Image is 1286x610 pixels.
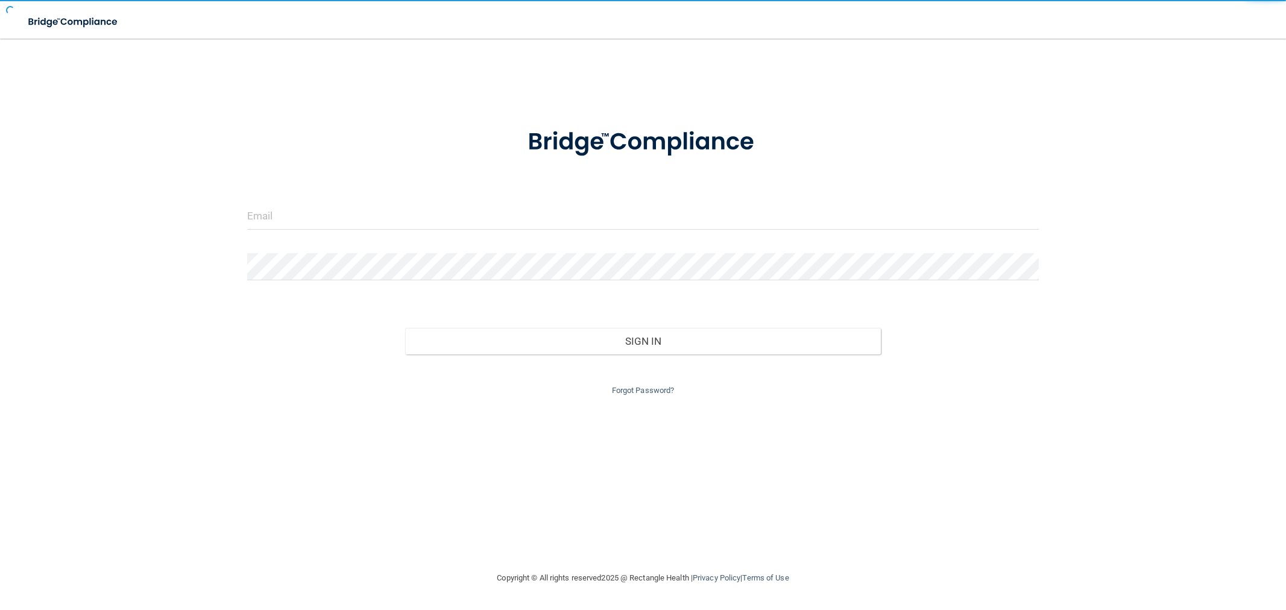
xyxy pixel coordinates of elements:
[503,111,784,174] img: bridge_compliance_login_screen.278c3ca4.svg
[693,573,740,582] a: Privacy Policy
[18,10,129,34] img: bridge_compliance_login_screen.278c3ca4.svg
[247,203,1039,230] input: Email
[405,328,880,354] button: Sign In
[423,559,863,597] div: Copyright © All rights reserved 2025 @ Rectangle Health | |
[612,386,675,395] a: Forgot Password?
[742,573,789,582] a: Terms of Use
